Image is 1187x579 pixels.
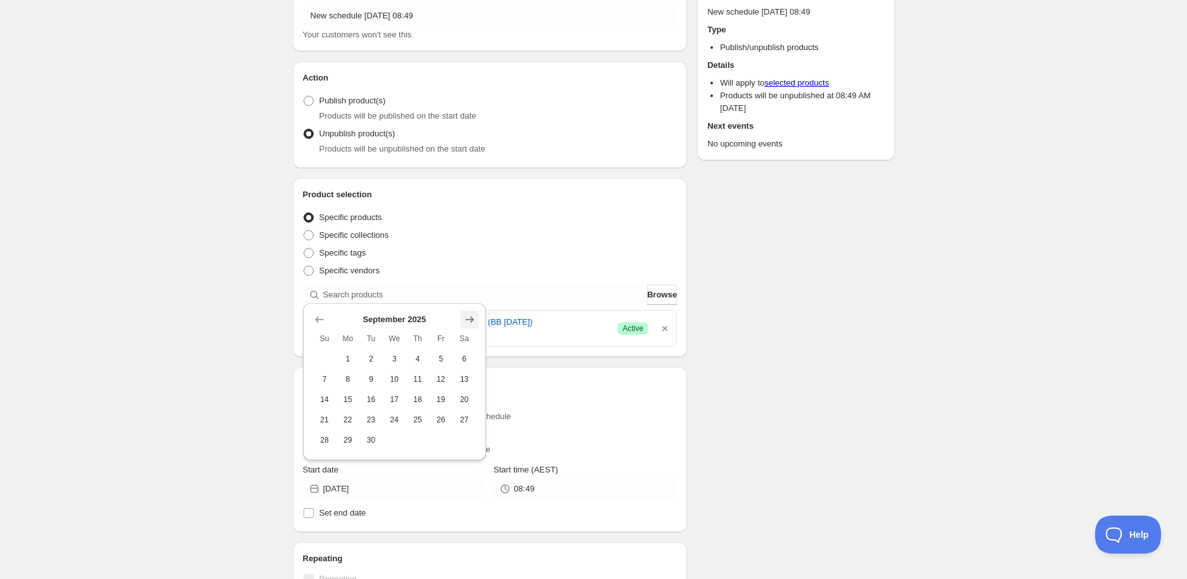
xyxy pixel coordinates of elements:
span: 15 [341,394,354,405]
button: Thursday September 18 2025 [406,389,430,410]
span: 22 [341,415,354,425]
span: Specific products [319,212,382,222]
span: 24 [388,415,401,425]
h2: Action [303,72,677,84]
span: 19 [434,394,447,405]
span: Active [622,323,643,334]
span: Products will be published on the start date [319,111,477,120]
span: 7 [318,374,331,384]
button: Wednesday September 17 2025 [383,389,406,410]
li: Products will be unpublished at 08:49 AM [DATE] [720,89,884,115]
span: We [388,334,401,344]
th: Friday [429,329,452,349]
h2: Details [707,59,884,72]
button: Tuesday September 16 2025 [359,389,383,410]
span: 8 [341,374,354,384]
iframe: Toggle Customer Support [1095,516,1162,554]
h2: Repeating [303,552,677,565]
button: Thursday September 11 2025 [406,369,430,389]
button: Show next month, October 2025 [461,311,478,329]
span: Your customers won't see this [303,30,412,39]
span: 26 [434,415,447,425]
span: Set end date [319,508,366,517]
button: Monday September 29 2025 [336,430,359,450]
button: Saturday September 20 2025 [452,389,476,410]
span: 12 [434,374,447,384]
button: Tuesday September 2 2025 [359,349,383,369]
button: Wednesday September 24 2025 [383,410,406,430]
span: 13 [458,374,471,384]
button: Monday September 1 2025 [336,349,359,369]
span: Browse [647,289,677,301]
span: 30 [364,435,378,445]
p: New schedule [DATE] 08:49 [707,6,884,18]
span: Specific tags [319,248,366,257]
button: Friday September 19 2025 [429,389,452,410]
span: Start time (AEST) [494,465,558,474]
button: Thursday September 25 2025 [406,410,430,430]
span: 28 [318,435,331,445]
h2: Active dates [303,377,677,390]
button: Saturday September 6 2025 [452,349,476,369]
h2: Next events [707,120,884,133]
button: Thursday September 4 2025 [406,349,430,369]
span: 9 [364,374,378,384]
button: Friday September 26 2025 [429,410,452,430]
h2: Product selection [303,188,677,201]
button: Saturday September 13 2025 [452,369,476,389]
span: 1 [341,354,354,364]
h2: Type [707,23,884,36]
button: Sunday September 28 2025 [313,430,337,450]
button: Sunday September 14 2025 [313,389,337,410]
span: 3 [388,354,401,364]
span: 21 [318,415,331,425]
span: Specific collections [319,230,389,240]
span: 18 [411,394,425,405]
span: 4 [411,354,425,364]
span: Su [318,334,331,344]
span: 5 [434,354,447,364]
span: Start date [303,465,338,474]
span: Sa [458,334,471,344]
span: 29 [341,435,354,445]
button: Tuesday September 9 2025 [359,369,383,389]
th: Wednesday [383,329,406,349]
input: Search products [323,285,645,305]
span: Fr [434,334,447,344]
button: Saturday September 27 2025 [452,410,476,430]
button: Wednesday September 10 2025 [383,369,406,389]
span: 16 [364,394,378,405]
span: Products will be unpublished on the start date [319,144,485,153]
span: Tu [364,334,378,344]
span: 17 [388,394,401,405]
span: 20 [458,394,471,405]
span: 25 [411,415,425,425]
a: selected products [764,78,829,88]
button: Monday September 8 2025 [336,369,359,389]
button: Wednesday September 3 2025 [383,349,406,369]
th: Monday [336,329,359,349]
li: Will apply to [720,77,884,89]
th: Tuesday [359,329,383,349]
span: 2 [364,354,378,364]
button: Friday September 5 2025 [429,349,452,369]
th: Saturday [452,329,476,349]
button: Show previous month, August 2025 [311,311,328,329]
span: 10 [388,374,401,384]
button: Monday September 15 2025 [336,389,359,410]
th: Sunday [313,329,337,349]
button: Browse [647,285,677,305]
th: Thursday [406,329,430,349]
span: 11 [411,374,425,384]
button: Sunday September 7 2025 [313,369,337,389]
span: Mo [341,334,354,344]
button: Friday September 12 2025 [429,369,452,389]
button: Monday September 22 2025 [336,410,359,430]
span: Th [411,334,425,344]
span: 27 [458,415,471,425]
button: Tuesday September 30 2025 [359,430,383,450]
span: 6 [458,354,471,364]
span: Publish product(s) [319,96,386,105]
button: Tuesday September 23 2025 [359,410,383,430]
li: Publish/unpublish products [720,41,884,54]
